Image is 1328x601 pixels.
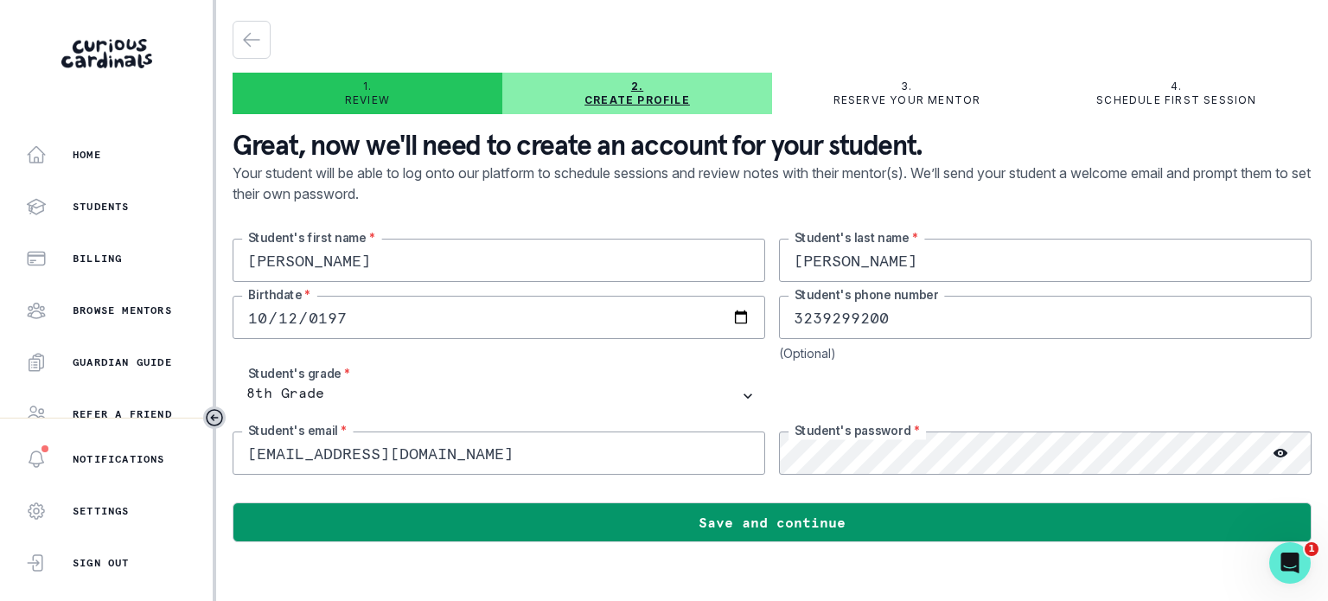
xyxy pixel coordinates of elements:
p: Great, now we'll need to create an account for your student. [233,128,1312,163]
p: Guardian Guide [73,355,172,369]
p: Review [345,93,390,107]
p: Refer a friend [73,407,172,421]
p: Home [73,148,101,162]
p: Browse Mentors [73,304,172,317]
p: Create profile [584,93,690,107]
button: Save and continue [233,502,1312,542]
p: Reserve your mentor [833,93,981,107]
p: Students [73,200,130,214]
div: (Optional) [779,346,1312,361]
p: 2. [631,80,643,93]
p: Your student will be able to log onto our platform to schedule sessions and review notes with the... [233,163,1312,239]
p: 1. [363,80,372,93]
p: Notifications [73,452,165,466]
p: Billing [73,252,122,265]
p: Sign Out [73,556,130,570]
iframe: Intercom live chat [1269,542,1311,584]
button: Toggle sidebar [203,406,226,429]
img: Curious Cardinals Logo [61,39,152,68]
span: 1 [1305,542,1318,556]
keeper-lock: Open Keeper Popup [731,443,751,464]
p: 3. [901,80,912,93]
p: 4. [1171,80,1182,93]
p: Schedule first session [1096,93,1256,107]
p: Settings [73,504,130,518]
